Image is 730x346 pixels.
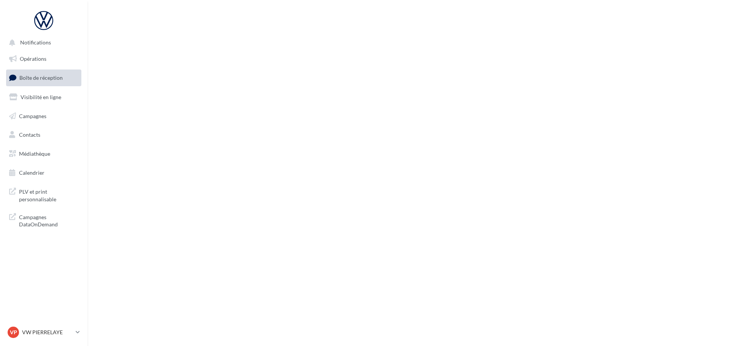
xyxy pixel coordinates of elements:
[21,94,61,100] span: Visibilité en ligne
[5,146,83,162] a: Médiathèque
[5,183,83,206] a: PLV et print personnalisable
[5,51,83,67] a: Opérations
[5,165,83,181] a: Calendrier
[19,169,44,176] span: Calendrier
[5,70,83,86] a: Boîte de réception
[19,74,63,81] span: Boîte de réception
[22,329,73,336] p: VW PIERRELAYE
[20,55,46,62] span: Opérations
[6,325,81,340] a: VP VW PIERRELAYE
[20,39,51,46] span: Notifications
[5,89,83,105] a: Visibilité en ligne
[5,209,83,231] a: Campagnes DataOnDemand
[19,112,46,119] span: Campagnes
[19,150,50,157] span: Médiathèque
[19,186,78,203] span: PLV et print personnalisable
[5,108,83,124] a: Campagnes
[19,131,40,138] span: Contacts
[5,127,83,143] a: Contacts
[19,212,78,228] span: Campagnes DataOnDemand
[10,329,17,336] span: VP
